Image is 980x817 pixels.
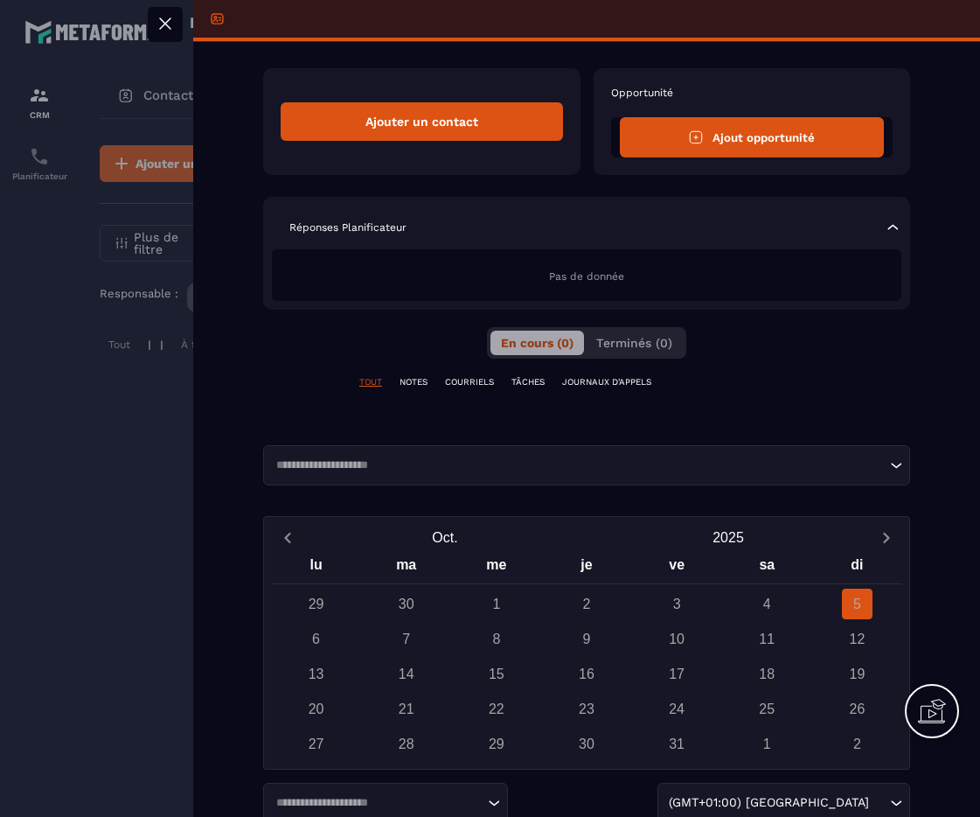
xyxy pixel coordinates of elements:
span: Pas de donnée [549,270,624,283]
div: 9 [571,624,601,654]
div: 13 [301,659,331,689]
p: TÂCHES [511,376,545,388]
div: Calendar wrapper [271,553,902,759]
button: En cours (0) [490,331,584,355]
div: Search for option [263,445,910,485]
button: Ajout opportunité [620,117,885,157]
div: 4 [752,589,782,619]
div: lu [271,553,361,583]
div: 6 [301,624,331,654]
button: Previous month [271,526,303,549]
div: me [451,553,541,583]
button: Next month [870,526,902,549]
div: Ajouter un contact [281,102,563,141]
span: Terminés (0) [596,336,672,350]
div: 26 [842,694,872,724]
div: 30 [571,729,601,759]
div: 28 [391,729,421,759]
div: di [812,553,902,583]
div: 7 [391,624,421,654]
button: Open years overlay [587,522,870,553]
button: Open months overlay [303,522,587,553]
div: 1 [752,729,782,759]
div: 15 [481,659,511,689]
input: Search for option [872,793,886,813]
div: 22 [481,694,511,724]
div: 21 [391,694,421,724]
div: ma [361,553,451,583]
div: Calendar days [271,589,902,759]
div: 8 [481,624,511,654]
div: 19 [842,659,872,689]
div: 20 [301,694,331,724]
div: 23 [571,694,601,724]
div: 3 [662,589,692,619]
p: Opportunité [611,86,893,100]
div: 27 [301,729,331,759]
div: sa [722,553,812,583]
div: 18 [752,659,782,689]
div: 29 [301,589,331,619]
p: NOTES [400,376,427,388]
div: 29 [481,729,511,759]
div: 25 [752,694,782,724]
div: 14 [391,659,421,689]
div: 31 [662,729,692,759]
p: TOUT [359,376,382,388]
div: 17 [662,659,692,689]
button: Terminés (0) [586,331,683,355]
div: 11 [752,624,782,654]
input: Search for option [270,794,483,812]
div: 30 [391,589,421,619]
p: COURRIELS [445,376,494,388]
div: 10 [662,624,692,654]
span: En cours (0) [501,336,573,350]
div: je [541,553,631,583]
p: JOURNAUX D'APPELS [562,376,651,388]
div: ve [632,553,722,583]
div: 2 [842,729,872,759]
div: 12 [842,624,872,654]
div: 24 [662,694,692,724]
p: Réponses Planificateur [289,220,407,234]
input: Search for option [270,457,886,474]
div: 2 [571,589,601,619]
div: 1 [481,589,511,619]
div: 16 [571,659,601,689]
span: (GMT+01:00) [GEOGRAPHIC_DATA] [664,793,872,813]
div: 5 [842,589,872,619]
